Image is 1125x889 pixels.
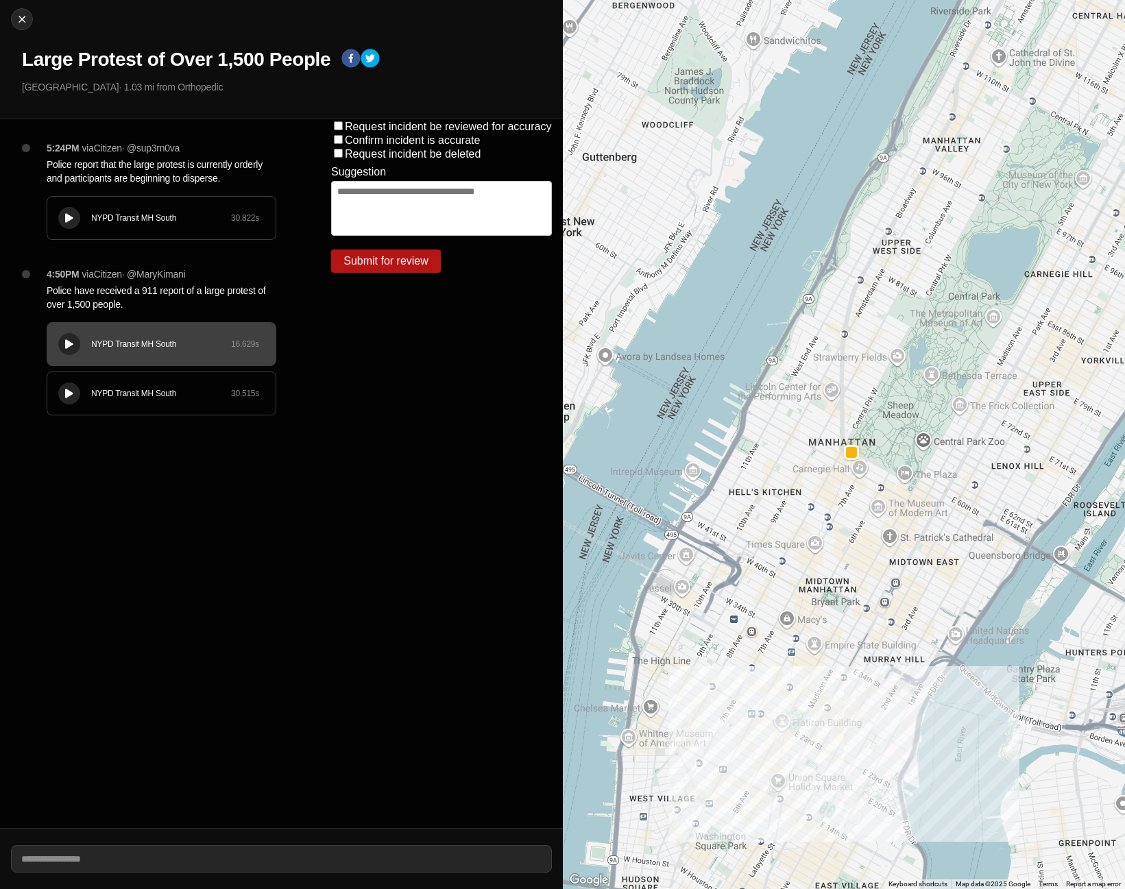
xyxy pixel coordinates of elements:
p: 4:50PM [47,267,80,281]
span: Map data ©2025 Google [956,880,1030,888]
img: cancel [15,12,29,26]
p: Police have received a 911 report of a large protest of over 1,500 people. [47,284,276,311]
div: NYPD Transit MH South [91,339,231,350]
p: [GEOGRAPHIC_DATA] · 1.03 mi from Orthopedic [22,80,552,94]
button: Keyboard shortcuts [888,879,947,889]
label: Request incident be deleted [345,148,481,160]
button: twitter [361,49,380,71]
a: Report a map error [1066,880,1121,888]
label: Request incident be reviewed for accuracy [345,121,552,132]
div: NYPD Transit MH South [91,212,231,223]
label: Suggestion [331,166,386,178]
button: Submit for review [331,249,441,273]
p: 5:24PM [47,141,80,155]
a: Terms [1039,880,1058,888]
div: 30.822 s [231,212,259,223]
button: facebook [341,49,361,71]
div: 16.629 s [231,339,259,350]
p: via Citizen · @ sup3rn0va [82,141,180,155]
a: Open this area in Google Maps (opens a new window) [566,871,612,889]
h1: Large Protest of Over 1,500 People [22,47,330,72]
button: cancel [11,8,33,30]
p: via Citizen · @ MaryKimani [82,267,186,281]
p: Police report that the large protest is currently orderly and participants are beginning to dispe... [47,158,276,185]
label: Confirm incident is accurate [345,134,480,146]
div: NYPD Transit MH South [91,388,231,399]
div: 30.515 s [231,388,259,399]
img: Google [566,871,612,889]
